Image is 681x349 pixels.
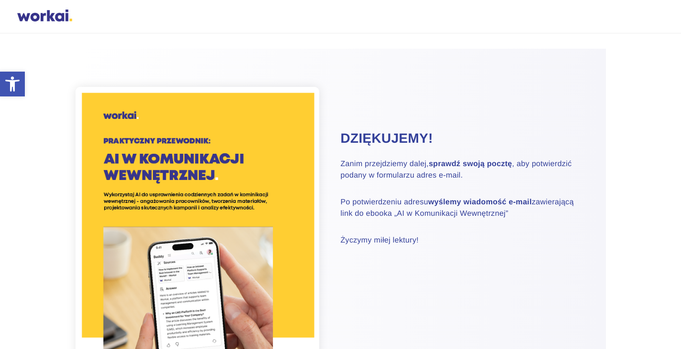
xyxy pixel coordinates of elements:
strong: sprawdź swoją pocztę [429,160,512,168]
strong: wyślemy wiadomość e-mail [428,198,532,206]
p: Po potwierdzeniu adresu zawierającą link do ebooka „AI w Komunikacji Wewnętrznej” [341,197,582,220]
p: Życzymy miłej lektury! [341,235,582,246]
p: Zanim przejdziemy dalej, , aby potwierdzić podany w formularzu adres e-mail. [341,159,582,181]
h2: Dziękujemy! [341,129,582,148]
